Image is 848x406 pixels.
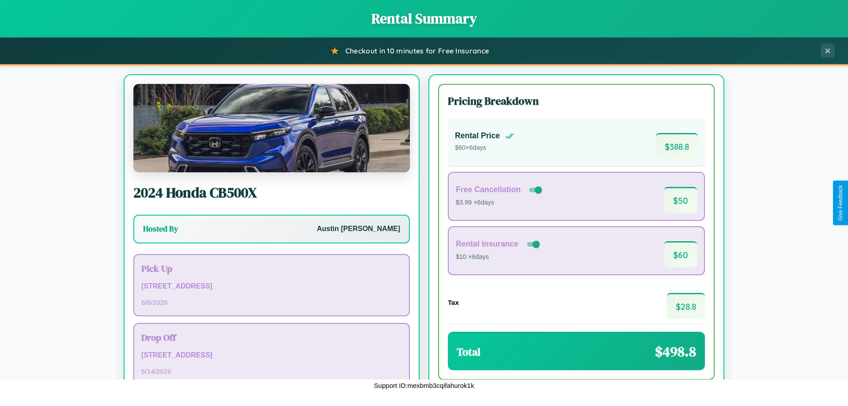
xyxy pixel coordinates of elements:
[9,9,839,28] h1: Rental Summary
[141,349,402,362] p: [STREET_ADDRESS]
[141,365,402,377] p: 6 / 14 / 2026
[456,197,544,209] p: $3.99 × 6 days
[664,187,697,213] span: $ 50
[345,46,489,55] span: Checkout in 10 minutes for Free Insurance
[457,345,481,359] h3: Total
[455,131,500,140] h4: Rental Price
[656,133,698,159] span: $ 388.8
[655,342,696,361] span: $ 498.8
[317,223,400,235] p: Austin [PERSON_NAME]
[448,299,459,306] h4: Tax
[141,280,402,293] p: [STREET_ADDRESS]
[374,379,474,391] p: Support ID: mexbmb3cqifahurok1k
[456,251,541,263] p: $10 × 6 days
[667,293,705,319] span: $ 28.8
[456,239,519,249] h4: Rental Insurance
[837,185,844,221] div: Give Feedback
[133,84,410,172] img: Honda CB500X
[448,94,705,108] h3: Pricing Breakdown
[141,331,402,344] h3: Drop Off
[456,185,521,194] h4: Free Cancellation
[141,262,402,275] h3: Pick Up
[143,224,178,234] h3: Hosted By
[141,296,402,308] p: 6 / 8 / 2026
[133,183,410,202] h2: 2024 Honda CB500X
[455,142,514,154] p: $ 60 × 6 days
[664,241,697,267] span: $ 60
